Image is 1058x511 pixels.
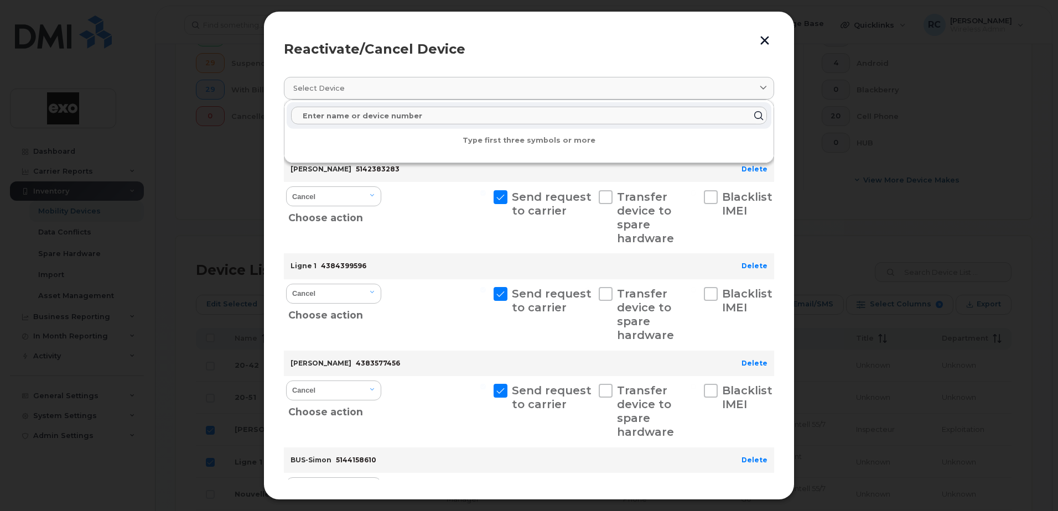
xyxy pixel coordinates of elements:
span: 5142383283 [356,165,400,173]
a: Delete [741,262,767,270]
input: Blacklist IMEI [691,384,696,389]
input: Transfer device to spare hardware [585,384,591,389]
strong: [PERSON_NAME] [291,165,351,173]
div: Reactivate/Cancel Device [284,43,774,56]
a: Select device [284,77,774,100]
span: 4383577456 [356,359,400,367]
span: Transfer device to spare hardware [617,190,674,245]
span: Send request to carrier [512,190,592,217]
span: 5144158610 [336,456,376,464]
span: Blacklist IMEI [722,384,772,411]
strong: [PERSON_NAME] [291,359,351,367]
div: Choose action [288,399,382,420]
span: Select device [293,83,345,93]
div: Choose action [288,205,382,226]
span: Transfer device to spare hardware [617,287,674,342]
p: Type first three symbols or more [287,132,771,149]
input: Enter name or device number [291,107,767,124]
input: Send request to carrier [480,287,486,293]
a: Delete [741,165,767,173]
strong: Ligne 1 [291,262,317,270]
a: Delete [741,456,767,464]
input: Blacklist IMEI [691,190,696,196]
input: Blacklist IMEI [691,287,696,293]
span: Transfer device to spare hardware [617,384,674,439]
input: Send request to carrier [480,384,486,389]
strong: BUS-Simon [291,456,331,464]
span: Blacklist IMEI [722,190,772,217]
input: Transfer device to spare hardware [585,190,591,196]
input: Transfer device to spare hardware [585,287,591,293]
span: 4384399596 [321,262,366,270]
span: Send request to carrier [512,384,592,411]
span: Send request to carrier [512,287,592,314]
a: Delete [741,359,767,367]
div: Choose action [288,303,382,324]
input: Send request to carrier [480,190,486,196]
span: Blacklist IMEI [722,287,772,314]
